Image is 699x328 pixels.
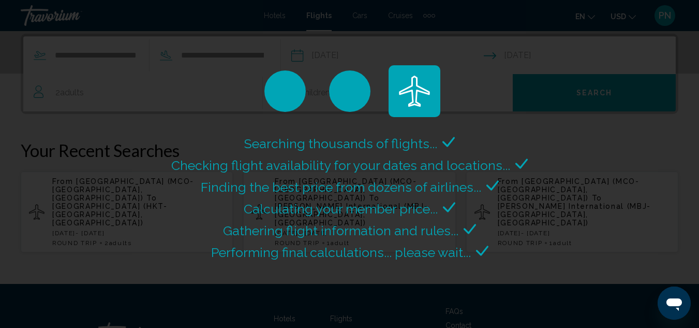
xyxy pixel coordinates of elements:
[244,136,437,151] span: Searching thousands of flights...
[658,287,691,320] iframe: Button to launch messaging window
[223,223,458,238] span: Gathering flight information and rules...
[211,245,471,260] span: Performing final calculations... please wait...
[171,158,510,173] span: Checking flight availability for your dates and locations...
[244,201,438,217] span: Calculating your member price...
[201,179,481,195] span: Finding the best price from dozens of airlines...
